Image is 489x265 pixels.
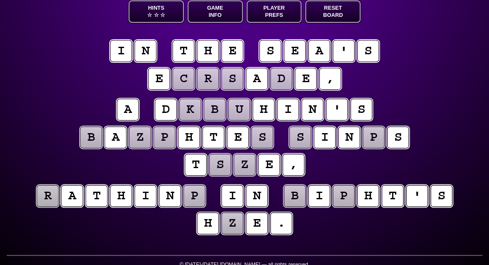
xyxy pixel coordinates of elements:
[382,185,403,207] puzzle-tile: t
[326,99,348,120] puzzle-tile: '
[289,126,311,148] puzzle-tile: s
[188,0,243,23] button: GameInfo
[387,126,409,148] puzzle-tile: s
[357,40,379,62] puzzle-tile: s
[363,126,384,148] puzzle-tile: p
[172,40,194,62] puzzle-tile: t
[204,99,226,120] puzzle-tile: b
[430,185,452,207] puzzle-tile: s
[61,185,83,207] puzzle-tile: a
[228,99,250,120] puzzle-tile: u
[179,99,201,120] puzzle-tile: k
[251,126,273,148] puzzle-tile: s
[221,68,243,90] puzzle-tile: s
[183,185,205,207] puzzle-tile: p
[129,0,184,23] button: Hints☆ ☆ ☆
[406,185,428,207] puzzle-tile: '
[105,126,126,148] puzzle-tile: a
[185,154,207,176] puzzle-tile: t
[110,40,132,62] puzzle-tile: i
[234,154,255,176] puzzle-tile: z
[221,185,243,207] puzzle-tile: i
[259,40,281,62] puzzle-tile: s
[333,185,355,207] puzzle-tile: p
[155,99,177,120] puzzle-tile: d
[270,212,292,234] puzzle-tile: .
[295,68,317,90] puzzle-tile: e
[178,126,200,148] puzzle-tile: h
[308,185,330,207] puzzle-tile: i
[153,126,175,148] puzzle-tile: p
[110,185,132,207] puzzle-tile: h
[270,68,292,90] puzzle-tile: d
[80,126,102,148] puzzle-tile: b
[221,212,243,234] puzzle-tile: z
[221,40,243,62] puzzle-tile: e
[117,99,139,120] puzzle-tile: a
[159,185,181,207] puzzle-tile: n
[258,154,280,176] puzzle-tile: e
[277,99,299,120] puzzle-tile: i
[209,154,231,176] puzzle-tile: s
[247,0,302,23] button: PlayerPrefs
[202,126,224,148] puzzle-tile: t
[246,212,268,234] puzzle-tile: e
[338,126,360,148] puzzle-tile: n
[284,185,306,207] puzzle-tile: b
[333,40,355,62] puzzle-tile: '
[86,185,107,207] puzzle-tile: t
[305,0,360,23] button: ResetBoard
[153,11,159,19] span: ☆
[227,126,249,148] puzzle-tile: e
[197,68,219,90] puzzle-tile: r
[350,99,372,120] puzzle-tile: s
[134,185,156,207] puzzle-tile: i
[246,185,268,207] puzzle-tile: n
[308,40,330,62] puzzle-tile: a
[129,126,151,148] puzzle-tile: z
[160,11,165,19] span: ☆
[37,185,59,207] puzzle-tile: r
[148,68,170,90] puzzle-tile: e
[197,212,219,234] puzzle-tile: h
[147,11,152,19] span: ☆
[319,68,341,90] puzzle-tile: ,
[357,185,379,207] puzzle-tile: h
[282,154,304,176] puzzle-tile: ,
[284,40,306,62] puzzle-tile: e
[301,99,323,120] puzzle-tile: n
[134,40,156,62] puzzle-tile: n
[172,68,194,90] puzzle-tile: c
[314,126,336,148] puzzle-tile: i
[246,68,268,90] puzzle-tile: a
[197,40,219,62] puzzle-tile: h
[253,99,274,120] puzzle-tile: h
